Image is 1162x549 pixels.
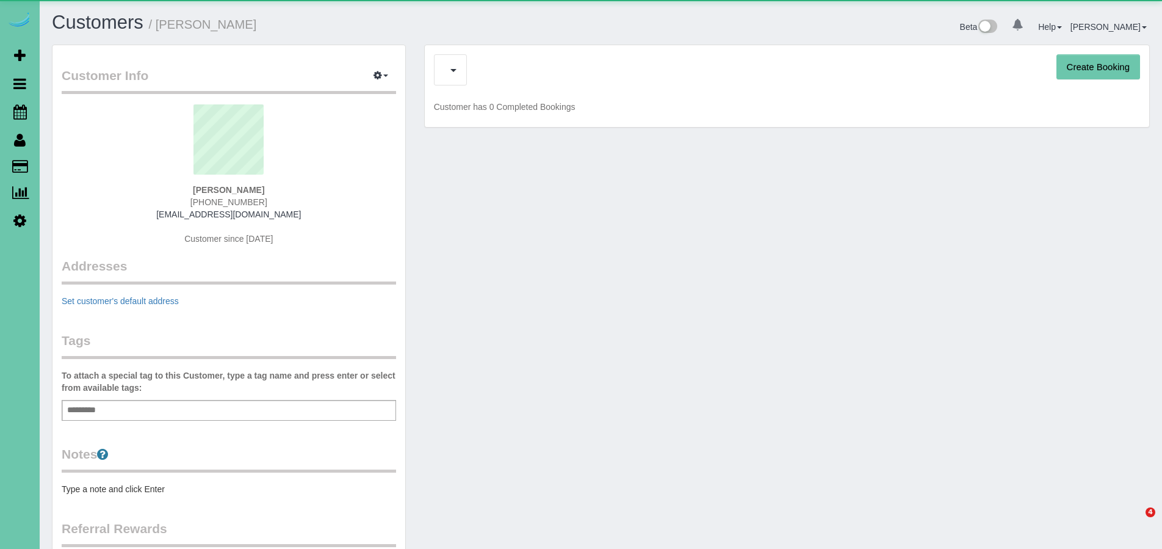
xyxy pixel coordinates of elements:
button: Create Booking [1056,54,1140,80]
a: Set customer's default address [62,296,179,306]
p: Customer has 0 Completed Bookings [434,101,1140,113]
legend: Notes [62,445,396,473]
span: 4 [1146,507,1155,517]
img: Automaid Logo [7,12,32,29]
legend: Referral Rewards [62,520,396,547]
span: [PHONE_NUMBER] [190,197,267,207]
a: Beta [960,22,998,32]
a: Customers [52,12,143,33]
legend: Tags [62,332,396,359]
strong: [PERSON_NAME] [193,185,264,195]
label: To attach a special tag to this Customer, type a tag name and press enter or select from availabl... [62,369,396,394]
a: Help [1038,22,1062,32]
img: New interface [977,20,997,35]
iframe: Intercom live chat [1120,507,1150,537]
a: [PERSON_NAME] [1070,22,1147,32]
a: [EMAIL_ADDRESS][DOMAIN_NAME] [156,209,301,219]
small: / [PERSON_NAME] [149,18,257,31]
span: Customer since [DATE] [184,234,273,244]
legend: Customer Info [62,67,396,94]
pre: Type a note and click Enter [62,483,396,495]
